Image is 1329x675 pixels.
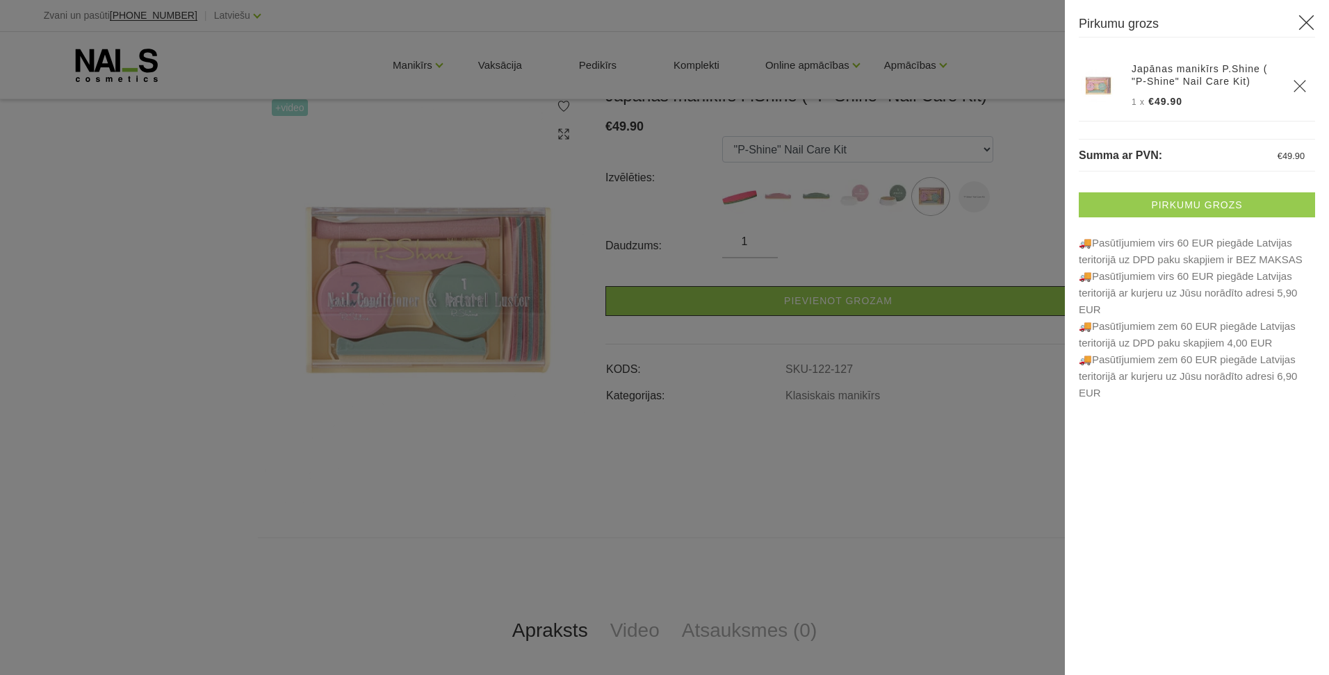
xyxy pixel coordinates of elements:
span: € [1278,151,1282,161]
a: Delete [1293,79,1307,93]
p: 🚚Pasūtījumiem virs 60 EUR piegāde Latvijas teritorijā uz DPD paku skapjiem ir BEZ MAKSAS 🚚Pas... [1079,235,1315,401]
a: Japānas manikīrs P.Shine ( "P-Shine" Nail Care Kit) [1132,62,1276,87]
h3: Pirkumu grozs [1079,14,1315,37]
span: 1 x [1132,97,1145,107]
span: €49.90 [1148,96,1182,107]
span: Summa ar PVN: [1079,149,1162,161]
a: Pirkumu grozs [1079,192,1315,217]
span: 49.90 [1282,151,1305,161]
